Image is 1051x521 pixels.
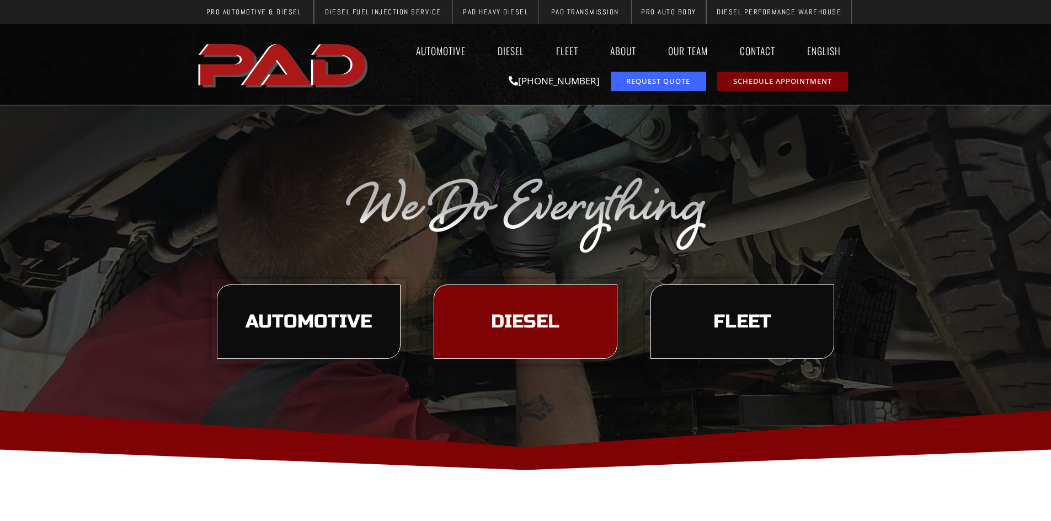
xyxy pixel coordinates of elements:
a: [PHONE_NUMBER] [509,74,600,87]
a: schedule repair or service appointment [717,72,848,91]
a: request a service or repair quote [611,72,706,91]
img: The image displays the phrase "We Do Everything" in a silver, cursive font on a transparent backg... [344,173,708,254]
a: Our Team [658,38,718,63]
a: About [600,38,647,63]
a: Automotive [406,38,476,63]
span: PAD Heavy Diesel [463,8,528,15]
span: PAD Transmission [551,8,619,15]
span: Pro Auto Body [641,8,696,15]
a: pro automotive and diesel home page [195,35,374,94]
a: Diesel [487,38,535,63]
img: The image shows the word "PAD" in bold, red, uppercase letters with a slight shadow effect. [195,35,374,94]
span: Automotive [246,313,372,331]
span: Schedule Appointment [733,78,832,85]
span: Request Quote [626,78,690,85]
nav: Menu [374,38,857,63]
span: Pro Automotive & Diesel [206,8,302,15]
a: Fleet [546,38,589,63]
a: English [797,38,857,63]
a: Contact [729,38,786,63]
a: learn more about our diesel services [434,284,617,359]
span: Diesel [491,313,559,331]
a: learn more about our automotive services [217,284,401,359]
span: Diesel Fuel Injection Service [325,8,441,15]
a: learn more about our fleet services [650,284,834,359]
span: Fleet [713,313,771,331]
span: Diesel Performance Warehouse [717,8,841,15]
